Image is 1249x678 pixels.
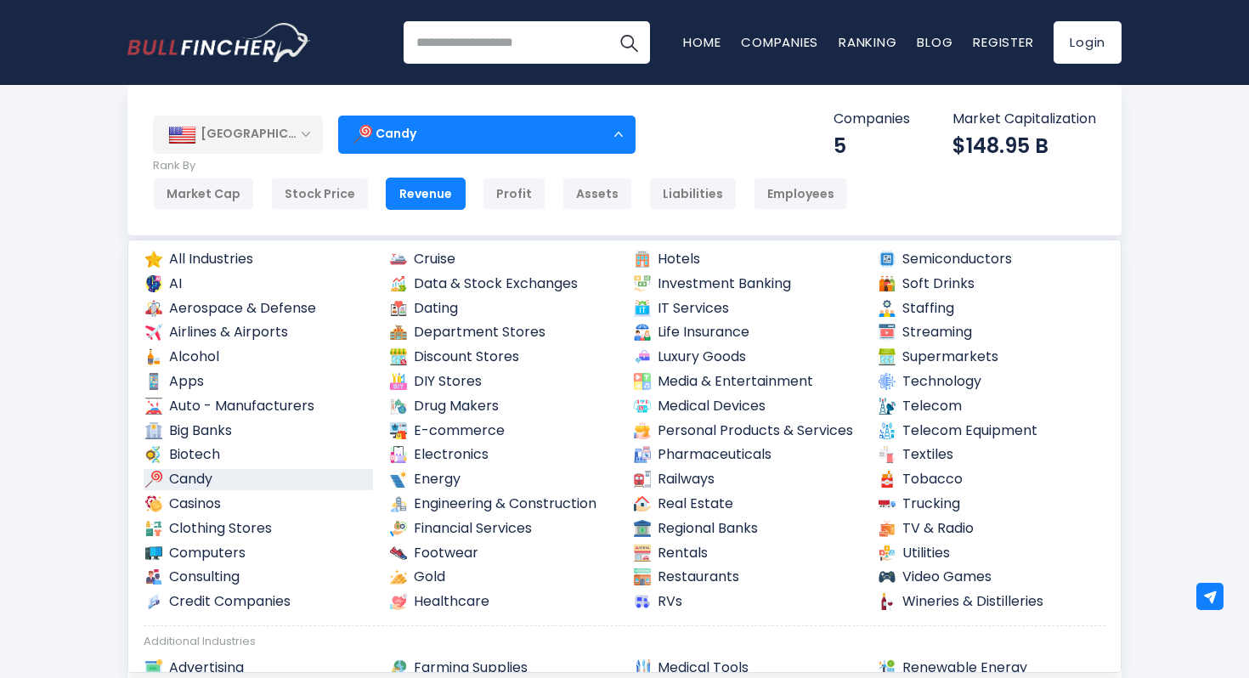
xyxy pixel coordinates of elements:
[271,178,369,210] div: Stock Price
[388,567,618,588] a: Gold
[144,591,373,613] a: Credit Companies
[877,567,1106,588] a: Video Games
[388,444,618,466] a: Electronics
[632,249,862,270] a: Hotels
[754,178,848,210] div: Employees
[144,249,373,270] a: All Industries
[632,543,862,564] a: Rentals
[144,421,373,442] a: Big Banks
[144,322,373,343] a: Airlines & Airports
[144,371,373,393] a: Apps
[388,494,618,515] a: Engineering & Construction
[973,33,1033,51] a: Register
[144,396,373,417] a: Auto - Manufacturers
[153,159,848,173] p: Rank By
[632,494,862,515] a: Real Estate
[388,469,618,490] a: Energy
[388,371,618,393] a: DIY Stores
[388,322,618,343] a: Department Stores
[388,347,618,368] a: Discount Stores
[608,21,650,64] button: Search
[632,421,862,442] a: Personal Products & Services
[388,421,618,442] a: E-commerce
[683,33,721,51] a: Home
[877,249,1106,270] a: Semiconductors
[632,444,862,466] a: Pharmaceuticals
[144,494,373,515] a: Casinos
[877,518,1106,540] a: TV & Radio
[388,274,618,295] a: Data & Stock Exchanges
[952,133,1096,159] div: $148.95 B
[877,396,1106,417] a: Telecom
[917,33,952,51] a: Blog
[1054,21,1122,64] a: Login
[388,591,618,613] a: Healthcare
[144,518,373,540] a: Clothing Stores
[632,347,862,368] a: Luxury Goods
[877,347,1106,368] a: Supermarkets
[386,178,466,210] div: Revenue
[649,178,737,210] div: Liabilities
[839,33,896,51] a: Ranking
[632,396,862,417] a: Medical Devices
[338,115,636,154] div: Candy
[144,567,373,588] a: Consulting
[632,567,862,588] a: Restaurants
[144,469,373,490] a: Candy
[144,635,1105,649] div: Additional Industries
[632,591,862,613] a: RVs
[632,469,862,490] a: Railways
[834,110,910,128] p: Companies
[483,178,545,210] div: Profit
[144,298,373,319] a: Aerospace & Defense
[144,347,373,368] a: Alcohol
[153,116,323,153] div: [GEOGRAPHIC_DATA]
[952,110,1096,128] p: Market Capitalization
[877,591,1106,613] a: Wineries & Distilleries
[877,494,1106,515] a: Trucking
[877,444,1106,466] a: Textiles
[144,444,373,466] a: Biotech
[388,396,618,417] a: Drug Makers
[877,371,1106,393] a: Technology
[388,298,618,319] a: Dating
[562,178,632,210] div: Assets
[144,543,373,564] a: Computers
[877,322,1106,343] a: Streaming
[632,322,862,343] a: Life Insurance
[632,371,862,393] a: Media & Entertainment
[127,23,310,62] a: Go to homepage
[877,298,1106,319] a: Staffing
[388,518,618,540] a: Financial Services
[834,133,910,159] div: 5
[153,178,254,210] div: Market Cap
[741,33,818,51] a: Companies
[632,518,862,540] a: Regional Banks
[632,298,862,319] a: IT Services
[877,469,1106,490] a: Tobacco
[144,274,373,295] a: AI
[632,274,862,295] a: Investment Banking
[388,543,618,564] a: Footwear
[127,23,311,62] img: Bullfincher logo
[877,421,1106,442] a: Telecom Equipment
[877,274,1106,295] a: Soft Drinks
[877,543,1106,564] a: Utilities
[388,249,618,270] a: Cruise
